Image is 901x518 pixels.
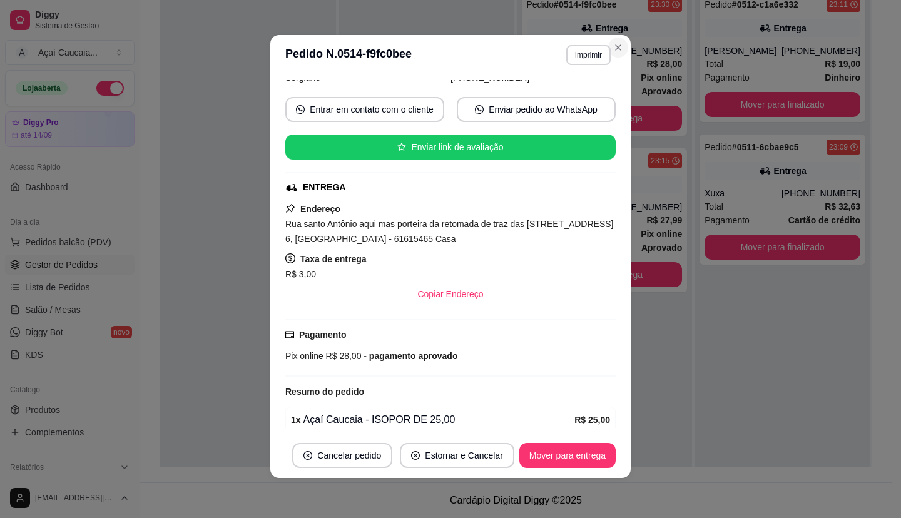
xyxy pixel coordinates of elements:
[300,254,367,264] strong: Taxa de entrega
[285,387,364,397] strong: Resumo do pedido
[291,415,301,425] strong: 1 x
[285,219,614,244] span: Rua santo Antônio aqui mas porteira da retomada de traz das [STREET_ADDRESS] 6, [GEOGRAPHIC_DATA]...
[291,412,574,427] div: Açaí Caucaia - ISOPOR DE 25,00
[574,415,610,425] strong: R$ 25,00
[285,135,616,160] button: starEnviar link de avaliação
[285,45,412,65] h3: Pedido N. 0514-f9fc0bee
[407,282,493,307] button: Copiar Endereço
[285,203,295,213] span: pushpin
[300,204,340,214] strong: Endereço
[285,330,294,339] span: credit-card
[285,253,295,263] span: dollar
[566,45,611,65] button: Imprimir
[608,38,628,58] button: Close
[285,269,316,279] span: R$ 3,00
[400,443,514,468] button: close-circleEstornar e Cancelar
[397,143,406,151] span: star
[296,105,305,114] span: whats-app
[303,181,345,194] div: ENTREGA
[411,451,420,460] span: close-circle
[519,443,616,468] button: Mover para entrega
[303,451,312,460] span: close-circle
[285,351,323,361] span: Pix online
[475,105,484,114] span: whats-app
[323,351,362,361] span: R$ 28,00
[299,330,346,340] strong: Pagamento
[361,351,457,361] span: - pagamento aprovado
[292,443,392,468] button: close-circleCancelar pedido
[457,97,616,122] button: whats-appEnviar pedido ao WhatsApp
[285,97,444,122] button: whats-appEntrar em contato com o cliente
